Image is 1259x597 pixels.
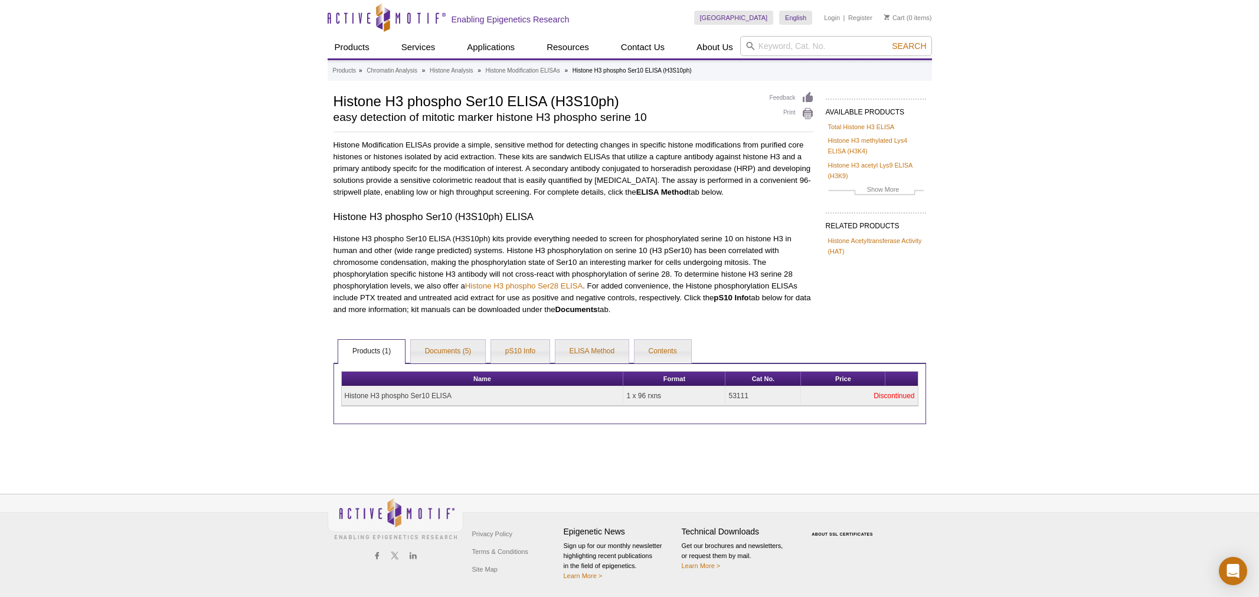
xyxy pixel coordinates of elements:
a: Contents [635,340,691,363]
img: Active Motif, [328,494,463,542]
span: Search [892,41,926,51]
strong: Documents [555,305,598,314]
a: Register [848,14,872,22]
p: Histone Modification ELISAs provide a simple, sensitive method for detecting changes in specific ... [333,139,814,198]
li: » [564,67,568,74]
a: Print [770,107,814,120]
a: ELISA Method [555,340,629,363]
a: English [779,11,812,25]
a: Histone H3 methylated Lys4 ELISA (H3K4) [828,135,924,156]
a: Total Histone H3 ELISA [828,122,895,132]
a: Learn More > [682,562,721,569]
h1: Histone H3 phospho Ser10 ELISA (H3S10ph) [333,91,758,109]
a: pS10 Info [491,340,550,363]
input: Keyword, Cat. No. [740,36,932,56]
li: » [478,67,481,74]
a: ABOUT SSL CERTIFICATES [812,532,873,536]
h3: Histone H3 phospho Ser10 (H3S10ph) ELISA [333,210,814,224]
table: Click to Verify - This site chose Symantec SSL for secure e-commerce and confidential communicati... [800,515,888,541]
a: Show More [828,184,924,198]
h2: RELATED PRODUCTS [826,212,926,234]
a: Applications [460,36,522,58]
a: Histone Acetyltransferase Activity (HAT) [828,235,924,257]
td: 1 x 96 rxns [623,386,725,406]
strong: ELISA Method [636,188,689,196]
li: » [359,67,362,74]
li: | [843,11,845,25]
a: Learn More > [564,572,603,579]
a: Products [333,65,356,76]
button: Search [888,41,930,51]
a: Documents (5) [411,340,486,363]
th: Name [342,372,624,386]
a: Resources [539,36,596,58]
h4: Technical Downloads [682,527,794,537]
a: Cart [884,14,905,22]
h2: AVAILABLE PRODUCTS [826,99,926,120]
a: Histone H3 phospho Ser28 ELISA [465,281,583,290]
a: Chromatin Analysis [367,65,417,76]
a: [GEOGRAPHIC_DATA] [694,11,774,25]
a: Site Map [469,560,501,578]
a: Feedback [770,91,814,104]
a: Histone Analysis [430,65,473,76]
th: Cat No. [725,372,801,386]
th: Price [801,372,885,386]
td: Histone H3 phospho Ser10 ELISA [342,386,624,406]
a: Products [328,36,377,58]
td: 53111 [725,386,801,406]
p: Histone H3 phospho Ser10 ELISA (H3S10ph) kits provide everything needed to screen for phosphoryla... [333,233,814,316]
th: Format [623,372,725,386]
li: (0 items) [884,11,932,25]
h2: easy detection of mitotic marker histone H3 phospho serine 10 [333,112,758,123]
li: » [422,67,426,74]
p: Sign up for our monthly newsletter highlighting recent publications in the field of epigenetics. [564,541,676,581]
a: Contact Us [614,36,672,58]
a: Terms & Conditions [469,543,531,560]
img: Your Cart [884,14,890,20]
a: About Us [689,36,740,58]
td: Discontinued [801,386,917,406]
p: Get our brochures and newsletters, or request them by mail. [682,541,794,571]
a: Privacy Policy [469,525,515,543]
li: Histone H3 phospho Ser10 ELISA (H3S10ph) [573,67,692,74]
h4: Epigenetic News [564,527,676,537]
h2: Enabling Epigenetics Research [452,14,570,25]
strong: pS10 Info [714,293,748,302]
a: Products (1) [338,340,405,363]
a: Histone Modification ELISAs [486,65,560,76]
a: Services [394,36,443,58]
a: Login [824,14,840,22]
div: Open Intercom Messenger [1219,557,1247,585]
a: Histone H3 acetyl Lys9 ELISA (H3K9) [828,160,924,181]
